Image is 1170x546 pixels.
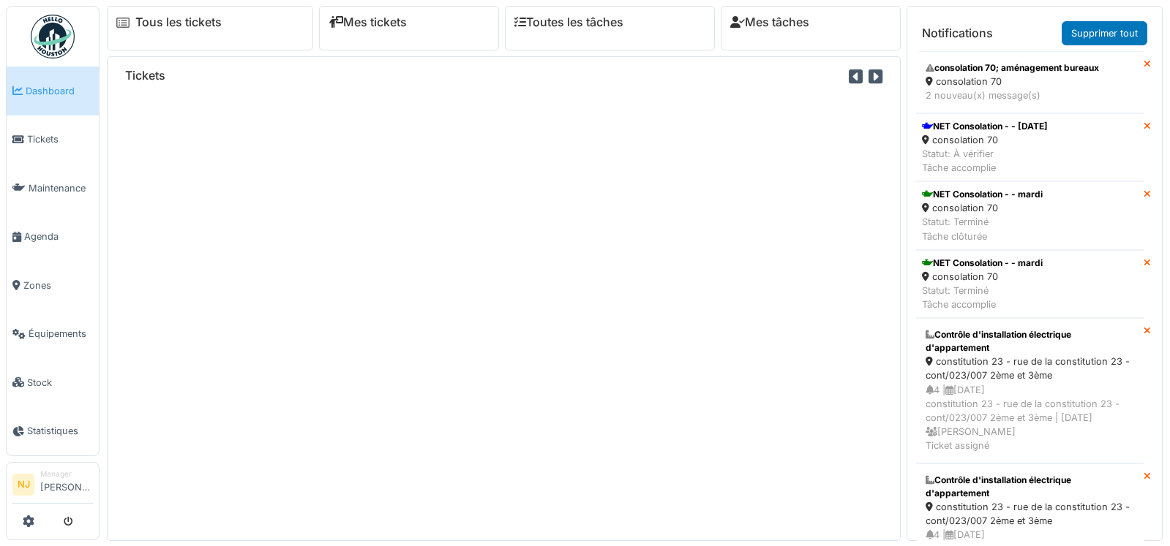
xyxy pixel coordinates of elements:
[27,132,93,146] span: Tickets
[926,328,1134,354] div: Contrôle d'installation électrique d'appartement
[730,15,809,29] a: Mes tâches
[916,181,1144,250] a: NET Consolation - - mardi consolation 70 Statut: TerminéTâche clôturée
[922,26,993,40] h6: Notifications
[29,327,93,341] span: Équipements
[916,318,1144,463] a: Contrôle d'installation électrique d'appartement constitution 23 - rue de la constitution 23 - co...
[926,88,1134,102] div: 2 nouveau(x) message(s)
[29,181,93,195] span: Maintenance
[926,75,1134,88] div: consolation 70
[922,188,1043,201] div: NET Consolation - - mardi
[7,261,99,310] a: Zones
[7,358,99,407] a: Stock
[40,469,93,479] div: Manager
[27,424,93,438] span: Statistiques
[31,15,75,58] img: Badge_color-CXgf-gQk.svg
[922,133,1048,147] div: consolation 70
[916,113,1144,182] a: NET Consolation - - [DATE] consolation 70 Statut: À vérifierTâche accomplie
[926,354,1134,382] div: constitution 23 - rue de la constitution 23 - cont/023/007 2ème et 3ème
[7,407,99,456] a: Statistiques
[514,15,623,29] a: Toutes les tâches
[12,474,34,496] li: NJ
[922,147,1048,175] div: Statut: À vérifier Tâche accomplie
[922,215,1043,243] div: Statut: Terminé Tâche clôturée
[7,164,99,213] a: Maintenance
[135,15,222,29] a: Tous les tickets
[12,469,93,504] a: NJ Manager[PERSON_NAME]
[24,230,93,243] span: Agenda
[922,257,1043,270] div: NET Consolation - - mardi
[916,51,1144,113] a: consolation 70; aménagement bureaux consolation 70 2 nouveau(x) message(s)
[916,250,1144,319] a: NET Consolation - - mardi consolation 70 Statut: TerminéTâche accomplie
[23,278,93,292] span: Zones
[7,310,99,359] a: Équipements
[1062,21,1147,45] a: Supprimer tout
[125,69,165,83] h6: Tickets
[926,500,1134,528] div: constitution 23 - rue de la constitution 23 - cont/023/007 2ème et 3ème
[926,383,1134,453] div: 4 | [DATE] constitution 23 - rue de la constitution 23 - cont/023/007 2ème et 3ème | [DATE] [PERS...
[922,270,1043,284] div: consolation 70
[926,61,1134,75] div: consolation 70; aménagement bureaux
[26,84,93,98] span: Dashboard
[329,15,407,29] a: Mes tickets
[922,284,1043,311] div: Statut: Terminé Tâche accomplie
[7,213,99,262] a: Agenda
[40,469,93,500] li: [PERSON_NAME]
[7,67,99,115] a: Dashboard
[7,115,99,164] a: Tickets
[922,120,1048,133] div: NET Consolation - - [DATE]
[926,474,1134,500] div: Contrôle d'installation électrique d'appartement
[922,201,1043,215] div: consolation 70
[27,376,93,390] span: Stock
